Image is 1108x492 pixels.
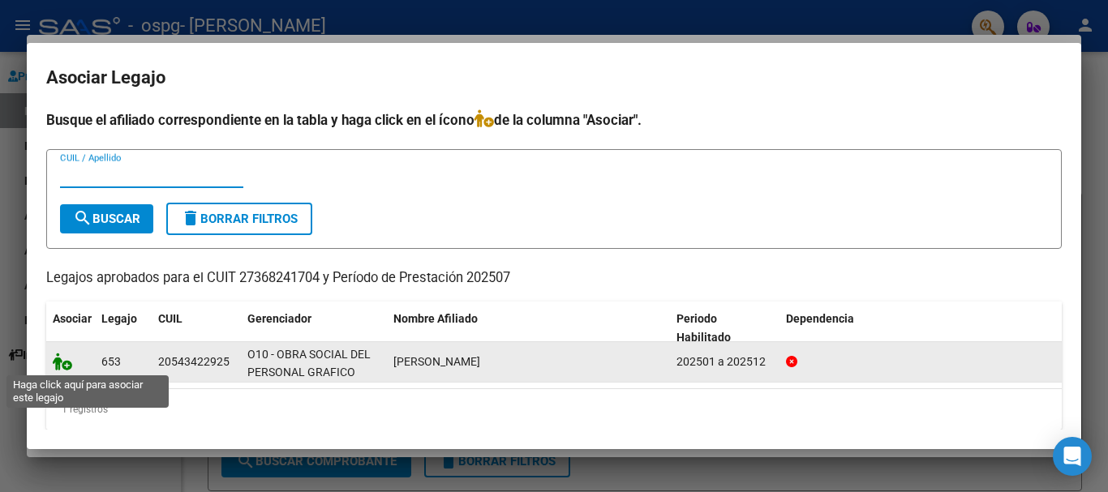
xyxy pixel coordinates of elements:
[152,302,241,355] datatable-header-cell: CUIL
[95,302,152,355] datatable-header-cell: Legajo
[101,312,137,325] span: Legajo
[786,312,854,325] span: Dependencia
[46,62,1062,93] h2: Asociar Legajo
[158,353,230,371] div: 20543422925
[166,203,312,235] button: Borrar Filtros
[73,208,92,228] mat-icon: search
[1053,437,1092,476] div: Open Intercom Messenger
[60,204,153,233] button: Buscar
[779,302,1063,355] datatable-header-cell: Dependencia
[676,312,731,344] span: Periodo Habilitado
[46,302,95,355] datatable-header-cell: Asociar
[676,353,773,371] div: 202501 a 202512
[393,355,480,368] span: GOMEZ ALCARAZ BENICIO
[101,355,121,368] span: 653
[387,302,670,355] datatable-header-cell: Nombre Afiliado
[53,312,92,325] span: Asociar
[46,268,1062,289] p: Legajos aprobados para el CUIT 27368241704 y Período de Prestación 202507
[241,302,387,355] datatable-header-cell: Gerenciador
[73,212,140,226] span: Buscar
[247,312,311,325] span: Gerenciador
[247,348,371,379] span: O10 - OBRA SOCIAL DEL PERSONAL GRAFICO
[46,109,1062,130] h4: Busque el afiliado correspondiente en la tabla y haga click en el ícono de la columna "Asociar".
[670,302,779,355] datatable-header-cell: Periodo Habilitado
[46,389,1062,430] div: 1 registros
[181,212,298,226] span: Borrar Filtros
[393,312,478,325] span: Nombre Afiliado
[181,208,200,228] mat-icon: delete
[158,312,183,325] span: CUIL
